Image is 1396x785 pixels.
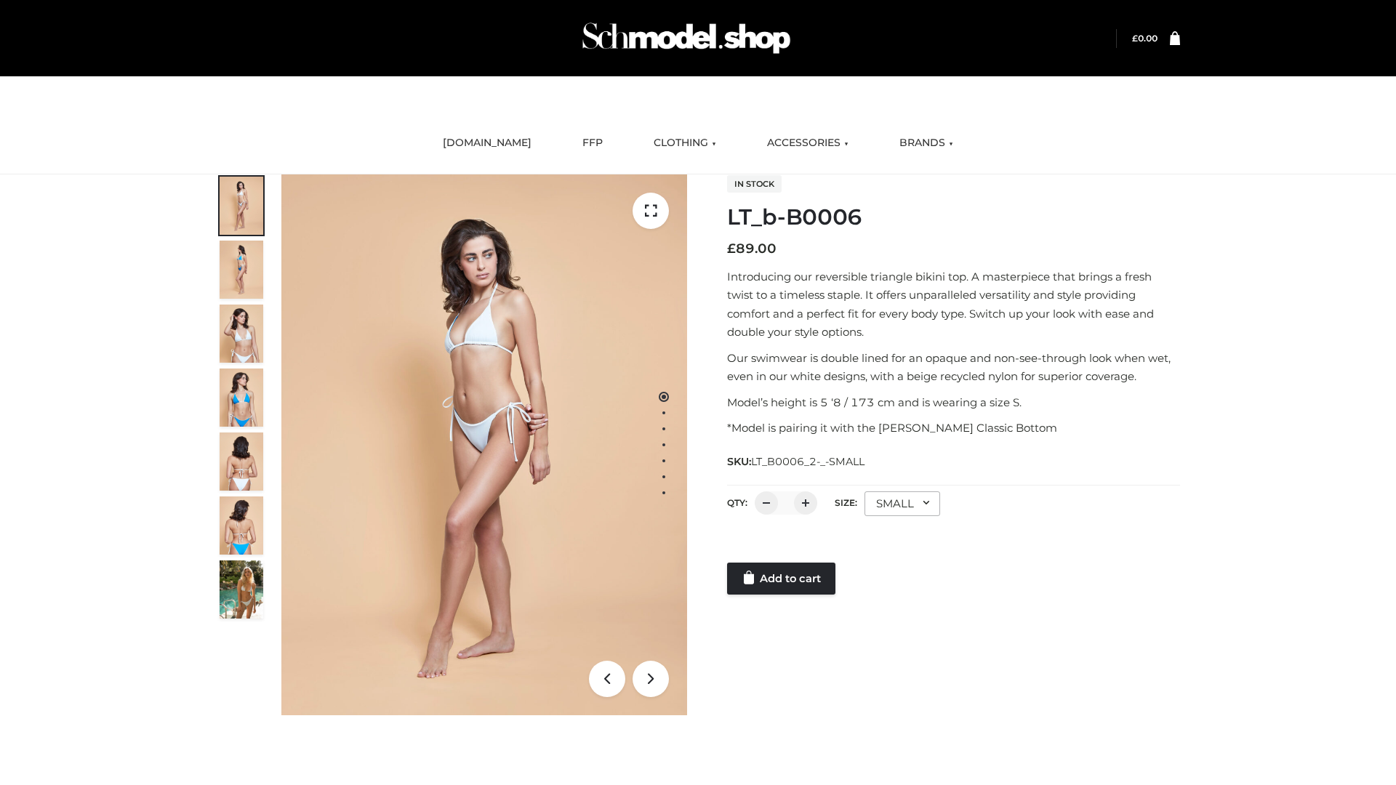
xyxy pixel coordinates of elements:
[1132,33,1158,44] a: £0.00
[727,175,782,193] span: In stock
[571,127,614,159] a: FFP
[727,563,835,595] a: Add to cart
[220,241,263,299] img: ArielClassicBikiniTop_CloudNine_AzureSky_OW114ECO_2-scaled.jpg
[577,9,795,67] img: Schmodel Admin 964
[727,393,1180,412] p: Model’s height is 5 ‘8 / 173 cm and is wearing a size S.
[756,127,859,159] a: ACCESSORIES
[220,177,263,235] img: ArielClassicBikiniTop_CloudNine_AzureSky_OW114ECO_1-scaled.jpg
[727,204,1180,230] h1: LT_b-B0006
[727,497,747,508] label: QTY:
[220,560,263,619] img: Arieltop_CloudNine_AzureSky2.jpg
[220,305,263,363] img: ArielClassicBikiniTop_CloudNine_AzureSky_OW114ECO_3-scaled.jpg
[220,369,263,427] img: ArielClassicBikiniTop_CloudNine_AzureSky_OW114ECO_4-scaled.jpg
[727,241,777,257] bdi: 89.00
[835,497,857,508] label: Size:
[727,267,1180,342] p: Introducing our reversible triangle bikini top. A masterpiece that brings a fresh twist to a time...
[888,127,964,159] a: BRANDS
[432,127,542,159] a: [DOMAIN_NAME]
[865,491,940,516] div: SMALL
[727,453,866,470] span: SKU:
[220,432,263,491] img: ArielClassicBikiniTop_CloudNine_AzureSky_OW114ECO_7-scaled.jpg
[727,349,1180,386] p: Our swimwear is double lined for an opaque and non-see-through look when wet, even in our white d...
[1132,33,1158,44] bdi: 0.00
[727,241,736,257] span: £
[751,455,865,468] span: LT_B0006_2-_-SMALL
[643,127,727,159] a: CLOTHING
[281,174,687,715] img: ArielClassicBikiniTop_CloudNine_AzureSky_OW114ECO_1
[220,496,263,555] img: ArielClassicBikiniTop_CloudNine_AzureSky_OW114ECO_8-scaled.jpg
[727,419,1180,438] p: *Model is pairing it with the [PERSON_NAME] Classic Bottom
[1132,33,1138,44] span: £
